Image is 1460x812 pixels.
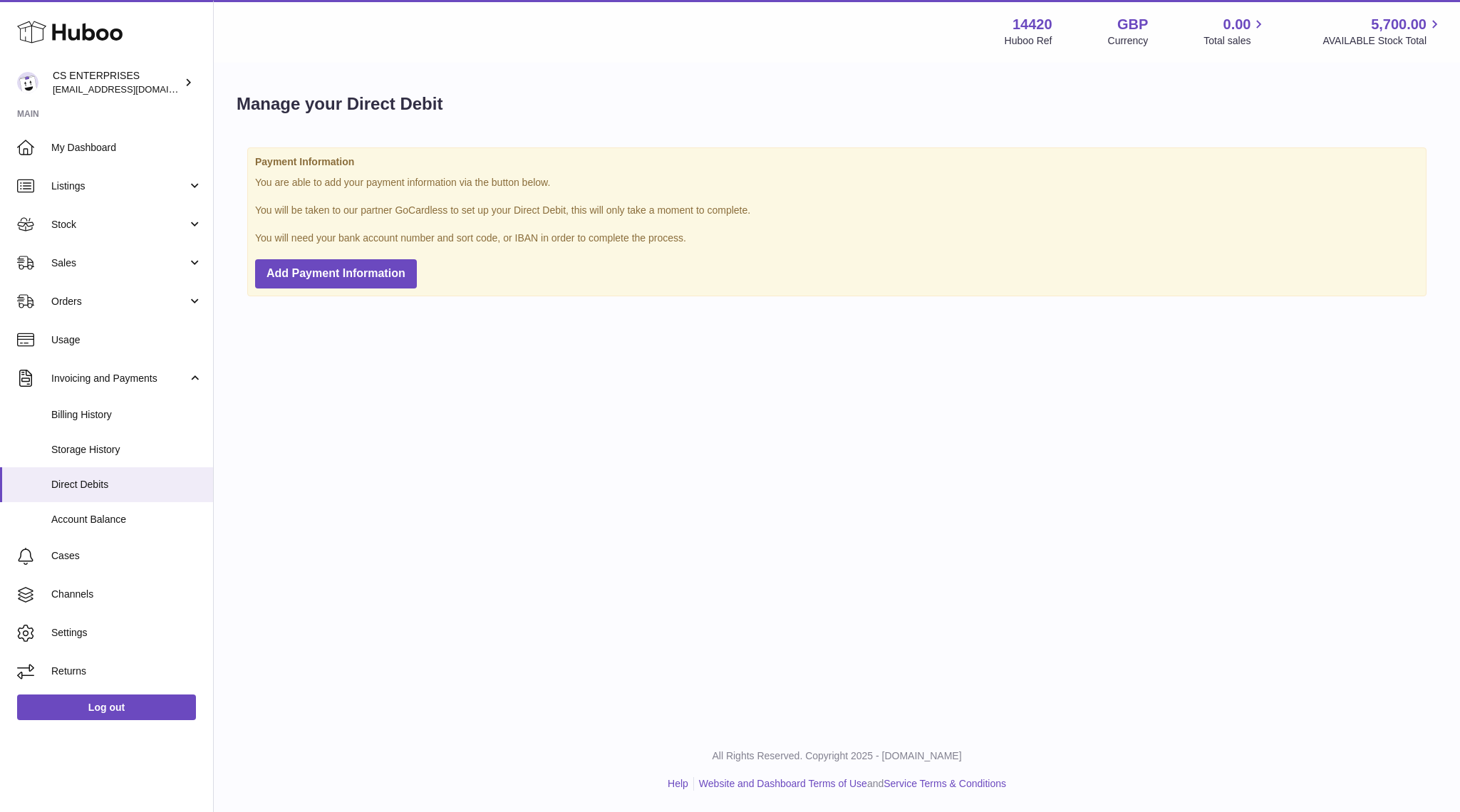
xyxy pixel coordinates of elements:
[668,778,688,789] a: Help
[694,777,1006,791] li: and
[51,333,202,347] span: Usage
[237,93,442,115] h1: Manage your Direct Debit
[51,408,202,422] span: Billing History
[53,83,209,95] span: [EMAIL_ADDRESS][DOMAIN_NAME]
[1117,15,1148,34] strong: GBP
[51,372,187,385] span: Invoicing and Payments
[51,179,187,193] span: Listings
[1371,15,1427,34] span: 5,700.00
[1203,34,1267,48] span: Total sales
[51,141,202,155] span: My Dashboard
[266,267,405,279] span: Add Payment Information
[1322,34,1443,48] span: AVAILABLE Stock Total
[255,176,1419,189] p: You are able to add your payment information via the button below.
[884,778,1006,789] a: Service Terms & Conditions
[51,218,187,231] span: Stock
[1203,15,1267,48] a: 0.00 Total sales
[51,256,187,270] span: Sales
[51,665,202,678] span: Returns
[255,155,1419,169] strong: Payment Information
[53,69,181,96] div: CS ENTERPRISES
[51,513,202,526] span: Account Balance
[1322,15,1443,48] a: 5,700.00 AVAILABLE Stock Total
[699,778,867,789] a: Website and Dashboard Terms of Use
[255,259,417,288] button: Add Payment Information
[1223,15,1251,34] span: 0.00
[51,626,202,640] span: Settings
[255,204,1419,217] p: You will be taken to our partner GoCardless to set up your Direct Debit, this will only take a mo...
[51,478,202,491] span: Direct Debits
[1108,34,1149,48] div: Currency
[1013,15,1052,34] strong: 14420
[51,295,187,308] span: Orders
[17,72,38,93] img: csenterprisesholding@gmail.com
[1005,34,1052,48] div: Huboo Ref
[17,694,196,720] a: Log out
[51,443,202,457] span: Storage History
[225,749,1449,763] p: All Rights Reserved. Copyright 2025 - [DOMAIN_NAME]
[51,549,202,563] span: Cases
[51,588,202,601] span: Channels
[255,231,1419,245] p: You will need your bank account number and sort code, or IBAN in order to complete the process.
